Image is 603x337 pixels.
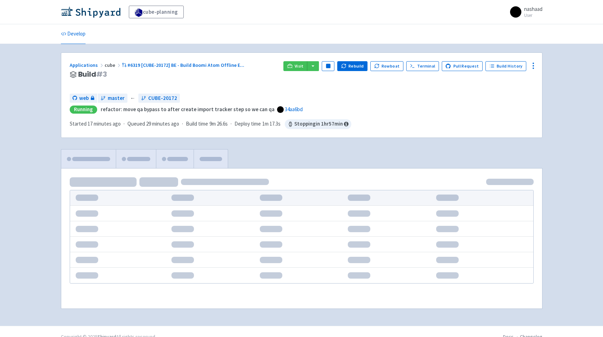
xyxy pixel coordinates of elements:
div: Running [70,106,97,114]
span: #6319 [CUBE-20172] BE - Build Boomi Atom Offline E ... [127,62,244,68]
a: nashaad User [506,6,542,18]
span: Queued [127,120,179,127]
span: CUBE-20172 [148,94,177,102]
time: 17 minutes ago [88,120,121,127]
span: # 3 [96,69,107,79]
span: 9m 26.6s [209,120,228,128]
button: Pause [322,61,334,71]
a: Applications [70,62,105,68]
span: Visit [295,63,304,69]
button: Rebuild [337,61,368,71]
span: ← [130,94,136,102]
small: User [524,13,542,18]
a: Terminal [406,61,439,71]
span: Deploy time [234,120,261,128]
a: master [98,94,127,103]
span: Build time [186,120,208,128]
span: 1m 17.3s [262,120,281,128]
a: #6319 [CUBE-20172] BE - Build Boomi Atom Offline E... [122,62,246,68]
a: Develop [61,24,86,44]
div: · · · [70,119,351,129]
a: cube-planning [129,6,184,18]
time: 29 minutes ago [146,120,179,127]
img: Shipyard logo [61,6,120,18]
span: master [108,94,125,102]
span: Build [78,70,107,78]
a: Visit [283,61,307,71]
span: nashaad [524,6,542,12]
a: Build History [485,61,526,71]
span: cube [105,62,122,68]
a: CUBE-20172 [138,94,180,103]
strong: refactor: move qa bypass to after create import tracker step so we can qa [101,106,275,113]
a: Pull Request [442,61,483,71]
span: web [79,94,89,102]
a: web [70,94,97,103]
a: 34aa6bd [285,106,303,113]
span: Started [70,120,121,127]
span: Stopping in 1 hr 57 min [285,119,351,129]
button: Rowboat [370,61,403,71]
